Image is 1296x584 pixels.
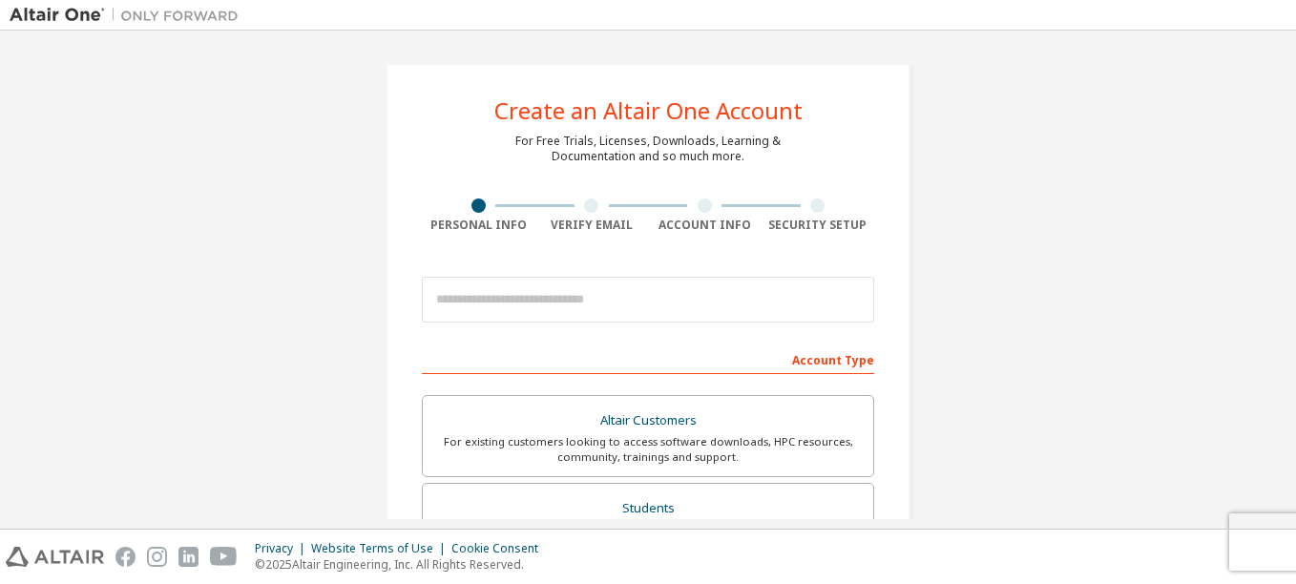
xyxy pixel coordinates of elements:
div: Create an Altair One Account [494,99,803,122]
img: facebook.svg [115,547,136,567]
div: For Free Trials, Licenses, Downloads, Learning & Documentation and so much more. [515,134,781,164]
div: Students [434,495,862,522]
img: youtube.svg [210,547,238,567]
div: Altair Customers [434,407,862,434]
img: instagram.svg [147,547,167,567]
img: Altair One [10,6,248,25]
div: For existing customers looking to access software downloads, HPC resources, community, trainings ... [434,434,862,465]
div: Privacy [255,541,311,556]
img: altair_logo.svg [6,547,104,567]
div: Website Terms of Use [311,541,451,556]
div: Personal Info [422,218,535,233]
div: Account Type [422,344,874,374]
div: Security Setup [762,218,875,233]
p: © 2025 Altair Engineering, Inc. All Rights Reserved. [255,556,550,573]
div: Verify Email [535,218,649,233]
img: linkedin.svg [178,547,199,567]
div: Account Info [648,218,762,233]
div: Cookie Consent [451,541,550,556]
